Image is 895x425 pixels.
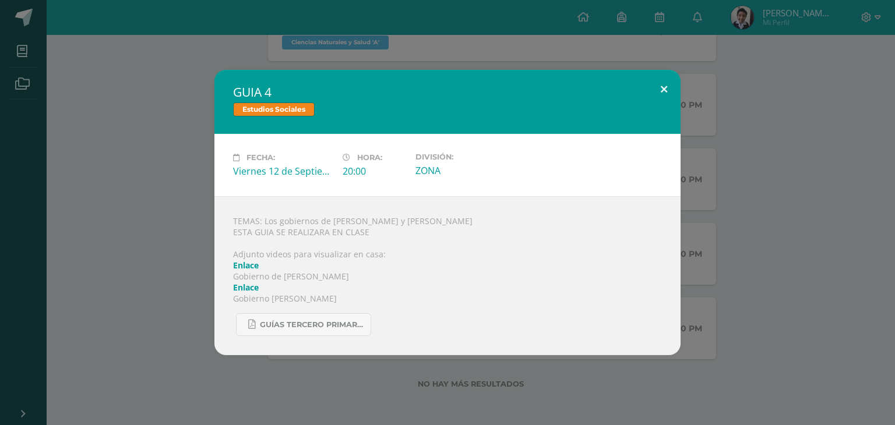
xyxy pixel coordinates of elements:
span: Hora: [357,153,382,162]
label: División: [415,153,516,161]
span: GUÍAS TERCERO PRIMARIA SOCIALES.pdf [260,320,365,330]
span: Estudios Sociales [233,102,315,116]
span: Fecha: [246,153,275,162]
button: Close (Esc) [647,70,681,109]
div: ZONA [415,164,516,177]
a: Enlace [233,260,259,271]
div: 20:00 [343,165,406,178]
div: Viernes 12 de Septiembre [233,165,333,178]
a: GUÍAS TERCERO PRIMARIA SOCIALES.pdf [236,313,371,336]
h2: GUIA 4 [233,84,662,100]
div: TEMAS: Los gobiernos de [PERSON_NAME] y [PERSON_NAME] ESTA GUIA SE REALIZARA EN CLASE Adjunto vid... [214,196,681,355]
a: Enlace [233,282,259,293]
